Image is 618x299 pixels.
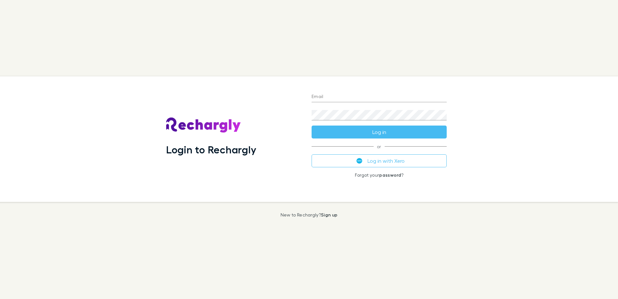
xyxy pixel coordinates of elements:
img: Rechargly's Logo [166,117,241,133]
a: password [379,172,401,178]
h1: Login to Rechargly [166,143,256,156]
p: New to Rechargly? [281,212,338,217]
button: Log in with Xero [312,154,447,167]
button: Log in [312,126,447,138]
img: Xero's logo [357,158,362,164]
p: Forgot your ? [312,172,447,178]
a: Sign up [321,212,337,217]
